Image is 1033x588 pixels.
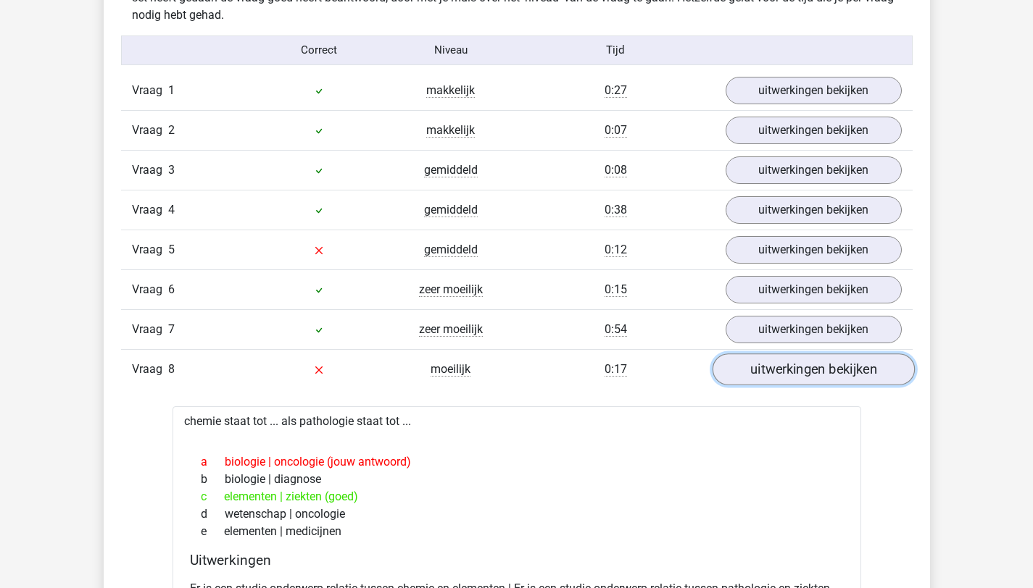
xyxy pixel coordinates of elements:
[132,361,168,378] span: Vraag
[605,243,627,257] span: 0:12
[726,156,902,184] a: uitwerkingen bekijken
[431,362,470,377] span: moeilijk
[201,523,224,540] span: e
[201,488,224,505] span: c
[419,322,483,337] span: zeer moeilijk
[168,362,175,376] span: 8
[424,163,478,177] span: gemiddeld
[168,83,175,97] span: 1
[201,453,225,471] span: a
[132,161,168,179] span: Vraag
[605,203,627,217] span: 0:38
[712,353,914,385] a: uitwerkingen bekijken
[190,505,844,523] div: wetenschap | oncologie
[190,488,844,505] div: elementen | ziekten (goed)
[201,471,225,488] span: b
[726,77,902,104] a: uitwerkingen bekijken
[726,316,902,343] a: uitwerkingen bekijken
[168,203,175,217] span: 4
[605,163,627,177] span: 0:08
[516,42,714,59] div: Tijd
[132,82,168,99] span: Vraag
[726,276,902,303] a: uitwerkingen bekijken
[605,282,627,297] span: 0:15
[605,123,627,138] span: 0:07
[726,236,902,264] a: uitwerkingen bekijken
[424,203,478,217] span: gemiddeld
[426,123,475,138] span: makkelijk
[190,471,844,488] div: biologie | diagnose
[190,453,844,471] div: biologie | oncologie (jouw antwoord)
[168,282,175,296] span: 6
[605,322,627,337] span: 0:54
[605,362,627,377] span: 0:17
[726,117,902,144] a: uitwerkingen bekijken
[424,243,478,257] span: gemiddeld
[168,243,175,256] span: 5
[132,122,168,139] span: Vraag
[168,123,175,137] span: 2
[132,201,168,219] span: Vraag
[253,42,385,59] div: Correct
[726,196,902,224] a: uitwerkingen bekijken
[419,282,483,297] span: zeer moeilijk
[168,322,175,336] span: 7
[605,83,627,98] span: 0:27
[201,505,225,523] span: d
[190,523,844,540] div: elementen | medicijnen
[132,241,168,259] span: Vraag
[132,281,168,298] span: Vraag
[132,321,168,338] span: Vraag
[385,42,517,59] div: Niveau
[426,83,475,98] span: makkelijk
[168,163,175,177] span: 3
[190,552,844,568] h4: Uitwerkingen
